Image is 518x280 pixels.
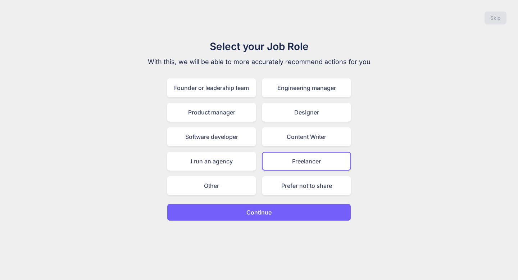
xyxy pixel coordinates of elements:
button: Continue [167,204,351,221]
div: Other [167,176,256,195]
div: Content Writer [262,127,351,146]
p: With this, we will be able to more accurately recommend actions for you [138,57,380,67]
div: Founder or leadership team [167,78,256,97]
h1: Select your Job Role [138,39,380,54]
div: Freelancer [262,152,351,171]
div: I run an agency [167,152,256,171]
button: Skip [485,12,506,24]
div: Product manager [167,103,256,122]
div: Engineering manager [262,78,351,97]
div: Prefer not to share [262,176,351,195]
div: Software developer [167,127,256,146]
div: Designer [262,103,351,122]
p: Continue [246,208,272,217]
